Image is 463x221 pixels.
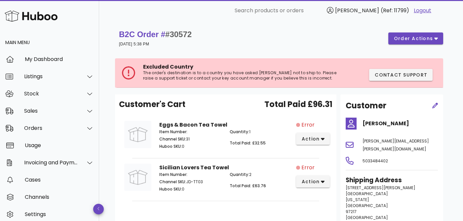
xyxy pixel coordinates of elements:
[24,125,78,131] div: Orders
[159,164,229,171] strong: Sicilian Lovers Tea Towel
[301,178,320,185] span: action
[159,179,222,185] p: JD-TT03
[230,129,292,135] p: 1
[159,186,222,192] p: 0
[230,172,249,177] span: Quantity:
[346,100,386,112] h2: Customer
[24,108,78,114] div: Sales
[346,209,357,214] span: 97217
[296,133,330,145] button: action
[159,136,222,142] p: 31
[301,164,315,172] span: Error
[159,136,186,142] span: Channel SKU:
[230,183,266,189] span: Total Paid: £63.76
[159,179,186,185] span: Channel SKU:
[296,176,330,188] button: action
[25,142,94,148] div: Usage
[25,56,94,62] div: My Dashboard
[159,143,182,149] span: Huboo SKU:
[301,136,320,142] span: action
[119,42,149,46] small: [DATE] 5:38 PM
[335,7,379,14] span: [PERSON_NAME]
[363,138,429,152] span: [PERSON_NAME][EMAIL_ADDRESS][PERSON_NAME][DOMAIN_NAME]
[159,143,222,149] p: 0
[230,140,266,146] span: Total Paid: £32.55
[363,158,388,164] span: 5033484402
[24,90,78,97] div: Stock
[369,69,433,81] button: Contact Support
[230,129,249,135] span: Quantity:
[165,30,192,39] span: #30572
[124,121,151,148] img: Product Image
[159,172,187,177] span: Item Number:
[394,35,433,42] span: order actions
[143,70,337,81] p: The order's destination is to a country you have asked [PERSON_NAME] not to ship to. Please raise...
[346,176,438,185] h3: Shipping Address
[159,129,187,135] span: Item Number:
[5,9,58,23] img: Huboo Logo
[346,215,388,220] span: [GEOGRAPHIC_DATA]
[346,191,388,196] span: [GEOGRAPHIC_DATA]
[24,159,78,166] div: Invoicing and Payments
[119,30,192,39] strong: B2C Order #
[119,98,185,110] span: Customer's Cart
[346,197,369,202] span: [US_STATE]
[124,164,151,191] img: Product Image
[381,7,409,14] span: (Ref: 11799)
[159,121,227,129] strong: Eggs & Bacon Tea Towel
[25,194,94,200] div: Channels
[301,121,315,129] span: Error
[25,177,94,183] div: Cases
[346,203,388,208] span: [GEOGRAPHIC_DATA]
[346,185,415,191] span: [STREET_ADDRESS][PERSON_NAME]
[24,73,78,80] div: Listings
[363,120,438,128] h4: [PERSON_NAME]
[388,32,443,44] button: order actions
[264,98,332,110] span: Total Paid £96.31
[143,63,193,71] span: Excluded Country
[414,7,431,15] a: Logout
[230,172,292,178] p: 2
[25,211,94,217] div: Settings
[159,186,182,192] span: Huboo SKU:
[374,72,427,79] span: Contact Support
